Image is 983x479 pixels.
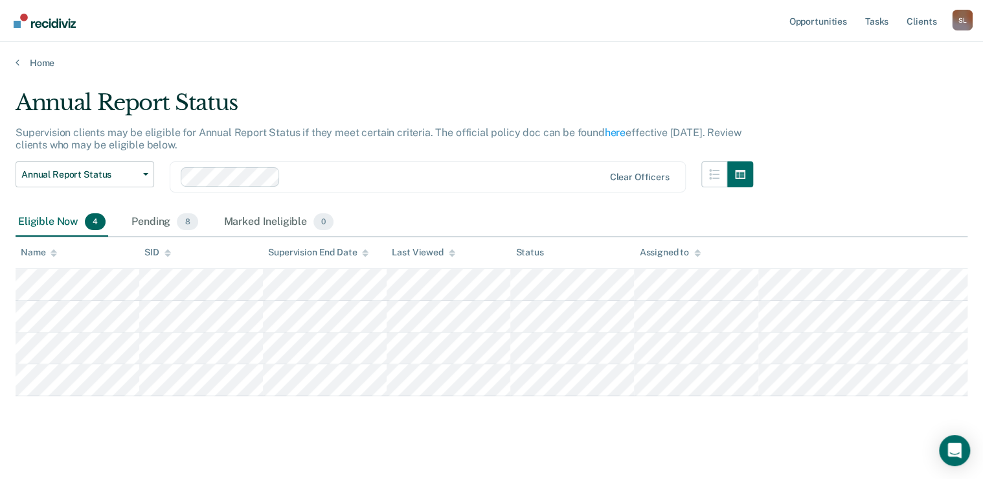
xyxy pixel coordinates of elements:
[392,247,455,258] div: Last Viewed
[16,89,753,126] div: Annual Report Status
[129,208,200,237] div: Pending8
[605,126,626,139] a: here
[313,213,333,230] span: 0
[221,208,337,237] div: Marked Ineligible0
[21,169,138,180] span: Annual Report Status
[268,247,368,258] div: Supervision End Date
[85,213,106,230] span: 4
[16,208,108,237] div: Eligible Now4
[16,126,741,151] p: Supervision clients may be eligible for Annual Report Status if they meet certain criteria. The o...
[952,10,973,30] button: Profile dropdown button
[939,435,970,466] div: Open Intercom Messenger
[16,161,154,187] button: Annual Report Status
[144,247,171,258] div: SID
[177,213,198,230] span: 8
[16,57,967,69] a: Home
[952,10,973,30] div: S L
[639,247,700,258] div: Assigned to
[14,14,76,28] img: Recidiviz
[515,247,543,258] div: Status
[609,172,669,183] div: Clear officers
[21,247,57,258] div: Name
